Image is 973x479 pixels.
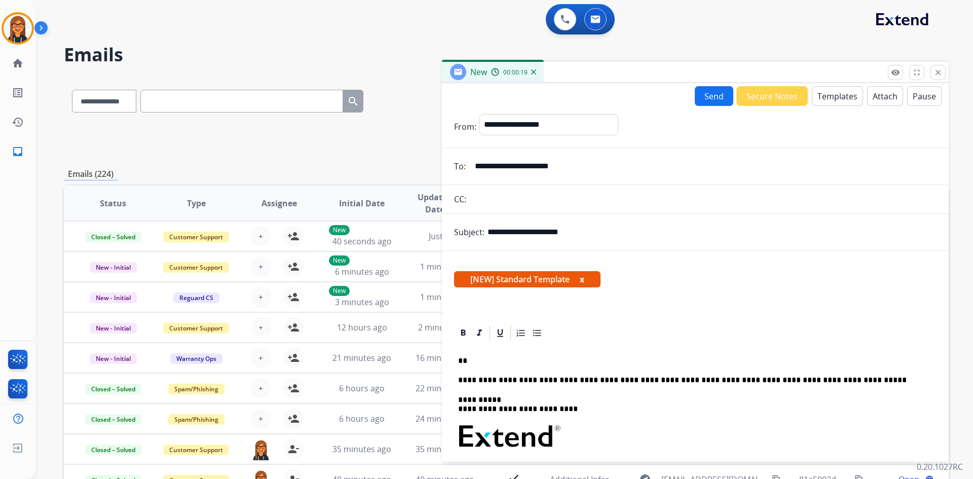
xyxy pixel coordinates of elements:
[907,86,942,106] button: Pause
[339,413,385,424] span: 6 hours ago
[335,266,389,277] span: 6 minutes ago
[170,353,222,364] span: Warranty Ops
[90,323,137,334] span: New - Initial
[429,231,461,242] span: Just now
[163,323,229,334] span: Customer Support
[337,322,387,333] span: 12 hours ago
[416,413,474,424] span: 24 minutes ago
[163,445,229,455] span: Customer Support
[12,145,24,158] mat-icon: inbox
[332,352,391,363] span: 21 minutes ago
[12,57,24,69] mat-icon: home
[12,87,24,99] mat-icon: list_alt
[258,321,263,334] span: +
[187,197,206,209] span: Type
[258,230,263,242] span: +
[412,191,458,215] span: Updated Date
[416,352,474,363] span: 16 minutes ago
[329,286,350,296] p: New
[251,256,271,277] button: +
[287,291,300,303] mat-icon: person_add
[420,261,470,272] span: 1 minute ago
[90,292,137,303] span: New - Initial
[695,86,733,106] button: Send
[418,322,472,333] span: 2 minutes ago
[258,352,263,364] span: +
[287,352,300,364] mat-icon: person_add
[933,68,943,77] mat-icon: close
[85,384,141,394] span: Closed – Solved
[416,444,474,455] span: 35 minutes ago
[251,348,271,368] button: +
[287,413,300,425] mat-icon: person_add
[456,325,471,341] div: Bold
[332,236,392,247] span: 40 seconds ago
[454,160,466,172] p: To:
[287,443,300,455] mat-icon: person_remove
[163,262,229,273] span: Customer Support
[917,461,963,473] p: 0.20.1027RC
[85,232,141,242] span: Closed – Solved
[287,382,300,394] mat-icon: person_add
[493,325,508,341] div: Underline
[251,317,271,338] button: +
[470,66,487,78] span: New
[168,384,224,394] span: Spam/Phishing
[454,193,466,205] p: CC:
[891,68,900,77] mat-icon: remove_red_eye
[4,14,32,43] img: avatar
[503,68,528,77] span: 00:00:19
[258,413,263,425] span: +
[513,325,529,341] div: Ordered List
[64,45,949,65] h2: Emails
[812,86,863,106] button: Templates
[335,297,389,308] span: 3 minutes ago
[580,273,584,285] button: x
[420,291,470,303] span: 1 minute ago
[472,325,487,341] div: Italic
[163,232,229,242] span: Customer Support
[251,439,271,460] img: agent-avatar
[454,226,484,238] p: Subject:
[347,95,359,107] mat-icon: search
[251,378,271,398] button: +
[258,382,263,394] span: +
[90,262,137,273] span: New - Initial
[173,292,219,303] span: Reguard CS
[454,121,476,133] p: From:
[287,230,300,242] mat-icon: person_add
[287,261,300,273] mat-icon: person_add
[90,353,137,364] span: New - Initial
[530,325,545,341] div: Bullet List
[867,86,903,106] button: Attach
[416,383,474,394] span: 22 minutes ago
[261,197,297,209] span: Assignee
[85,445,141,455] span: Closed – Solved
[339,197,385,209] span: Initial Date
[258,261,263,273] span: +
[85,414,141,425] span: Closed – Solved
[251,287,271,307] button: +
[100,197,126,209] span: Status
[251,409,271,429] button: +
[912,68,921,77] mat-icon: fullscreen
[736,86,808,106] button: Secure Notes
[287,321,300,334] mat-icon: person_add
[332,444,391,455] span: 35 minutes ago
[168,414,224,425] span: Spam/Phishing
[251,226,271,246] button: +
[339,383,385,394] span: 6 hours ago
[64,168,118,180] p: Emails (224)
[258,291,263,303] span: +
[329,255,350,266] p: New
[454,271,601,287] span: [NEW] Standard Template
[329,225,350,235] p: New
[12,116,24,128] mat-icon: history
